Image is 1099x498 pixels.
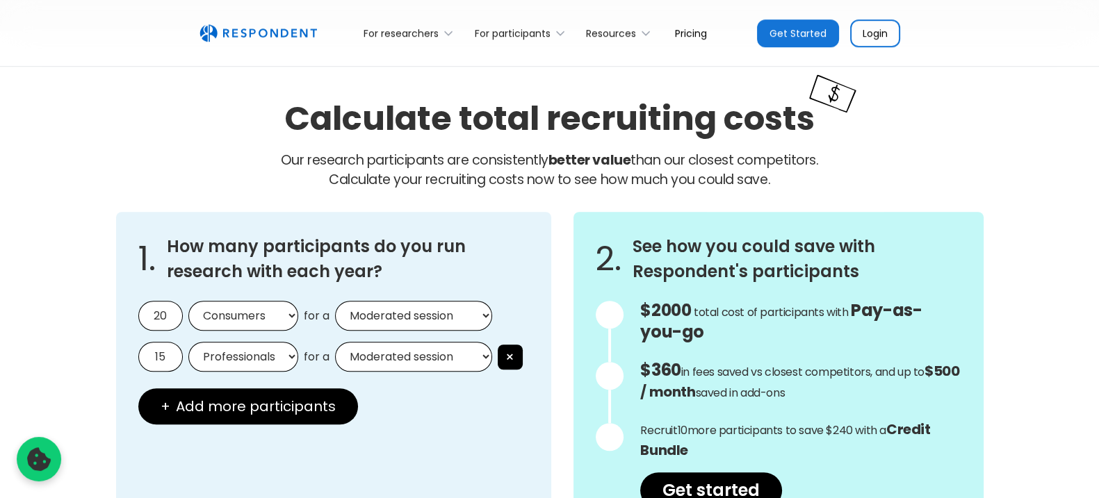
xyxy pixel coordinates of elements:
button: × [498,345,523,370]
span: for a [304,309,329,323]
a: Get Started [757,19,839,47]
h3: See how you could save with Respondent's participants [633,234,961,284]
span: 10 [678,422,687,438]
span: $2000 [640,299,691,322]
div: Resources [578,17,664,49]
a: home [200,24,317,42]
span: total cost of participants with [694,304,849,320]
div: For participants [466,17,578,49]
span: Add more participants [176,399,336,413]
div: For researchers [364,26,439,40]
img: Untitled UI logotext [200,24,317,42]
h3: How many participants do you run research with each year? [167,234,530,284]
strong: better value [548,151,630,169]
h2: Calculate total recruiting costs [284,95,815,142]
a: Login [850,19,900,47]
span: for a [304,350,329,364]
button: + Add more participants [138,388,358,424]
span: $360 [640,358,681,381]
p: Our research participants are consistently than our closest competitors. [116,151,984,190]
div: For researchers [356,17,466,49]
div: For participants [475,26,551,40]
div: Resources [586,26,636,40]
p: in fees saved vs closest competitors, and up to saved in add-ons [640,360,961,403]
span: + [161,399,170,413]
a: Pricing [664,17,718,49]
span: Pay-as-you-go [640,299,922,343]
span: 1. [138,252,156,266]
span: Calculate your recruiting costs now to see how much you could save. [329,170,770,189]
span: 2. [596,252,621,266]
p: Recruit more participants to save $240 with a [640,420,961,461]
